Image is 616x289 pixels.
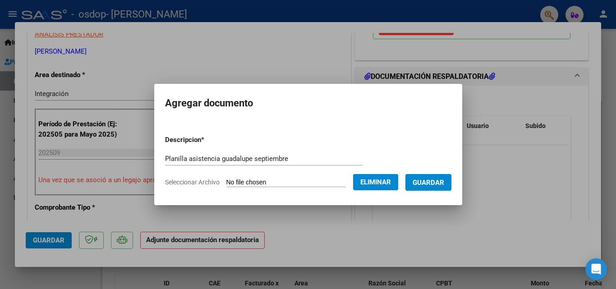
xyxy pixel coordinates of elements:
[165,135,251,145] p: Descripcion
[360,178,391,186] span: Eliminar
[585,258,607,280] div: Open Intercom Messenger
[353,174,398,190] button: Eliminar
[165,179,220,186] span: Seleccionar Archivo
[405,174,451,191] button: Guardar
[413,179,444,187] span: Guardar
[165,95,451,112] h2: Agregar documento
